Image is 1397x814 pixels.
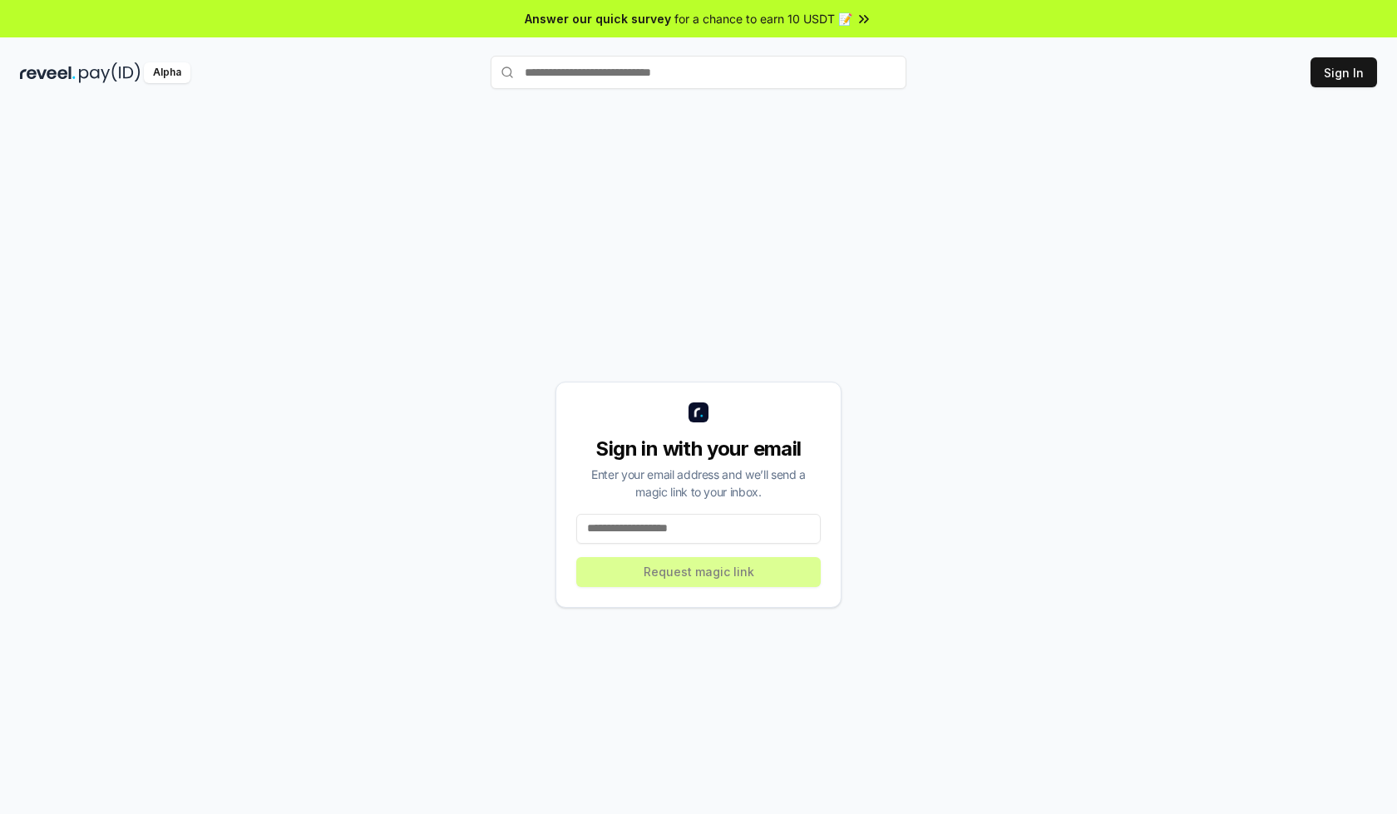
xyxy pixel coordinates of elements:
[576,436,821,462] div: Sign in with your email
[525,10,671,27] span: Answer our quick survey
[576,466,821,501] div: Enter your email address and we’ll send a magic link to your inbox.
[79,62,141,83] img: pay_id
[674,10,852,27] span: for a chance to earn 10 USDT 📝
[144,62,190,83] div: Alpha
[20,62,76,83] img: reveel_dark
[1311,57,1377,87] button: Sign In
[689,402,708,422] img: logo_small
